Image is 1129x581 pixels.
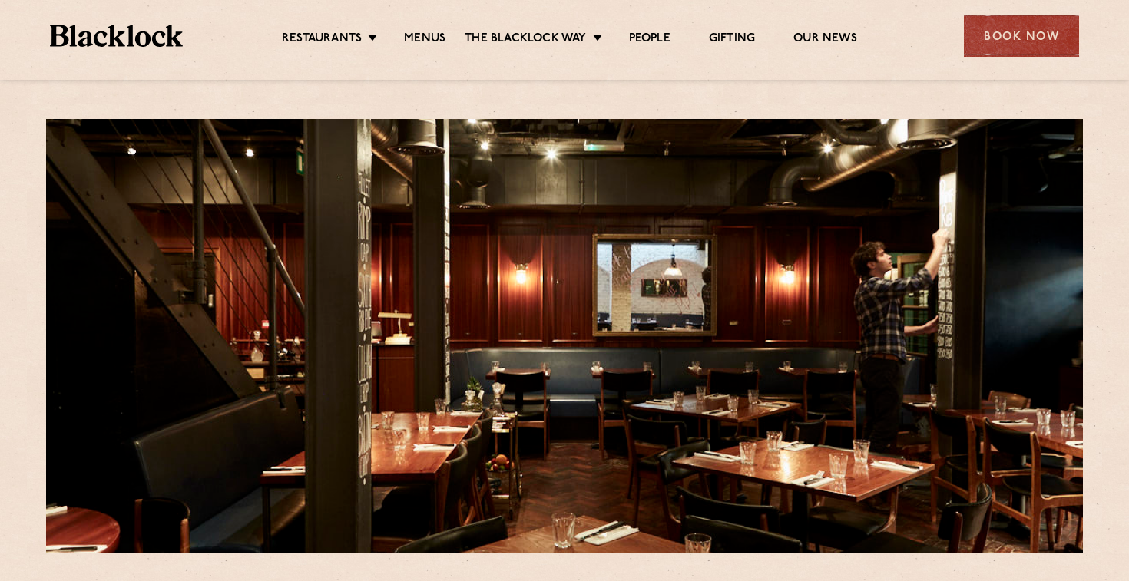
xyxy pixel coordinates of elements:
a: Menus [404,31,445,48]
a: Our News [793,31,857,48]
div: Book Now [964,15,1079,57]
a: People [629,31,670,48]
a: Restaurants [282,31,362,48]
a: The Blacklock Way [465,31,586,48]
img: BL_Textured_Logo-footer-cropped.svg [50,25,183,47]
a: Gifting [709,31,755,48]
